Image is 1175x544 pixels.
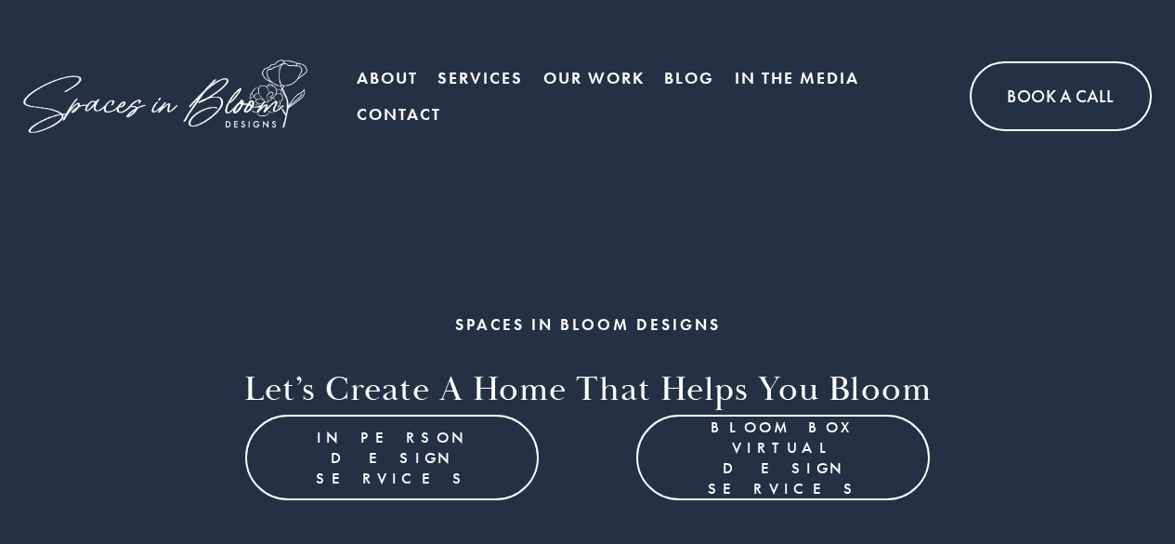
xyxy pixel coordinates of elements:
a: folder dropdown [437,60,523,97]
a: Contact [357,96,441,133]
span: Services [437,61,523,95]
h2: Let’s Create a home that helps you bloom [49,367,1126,413]
a: Our Work [543,60,645,97]
img: Spaces in Bloom Designs [23,60,307,133]
a: Blog [664,60,714,97]
h1: SPACES IN BLOOM DESIGNS [49,314,1126,337]
a: In the Media [735,60,859,97]
a: Bloom Box Virtual Design Services [636,415,930,500]
a: Book A Call [970,61,1151,131]
a: About [357,60,418,97]
a: In Person Design Services [245,415,539,500]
